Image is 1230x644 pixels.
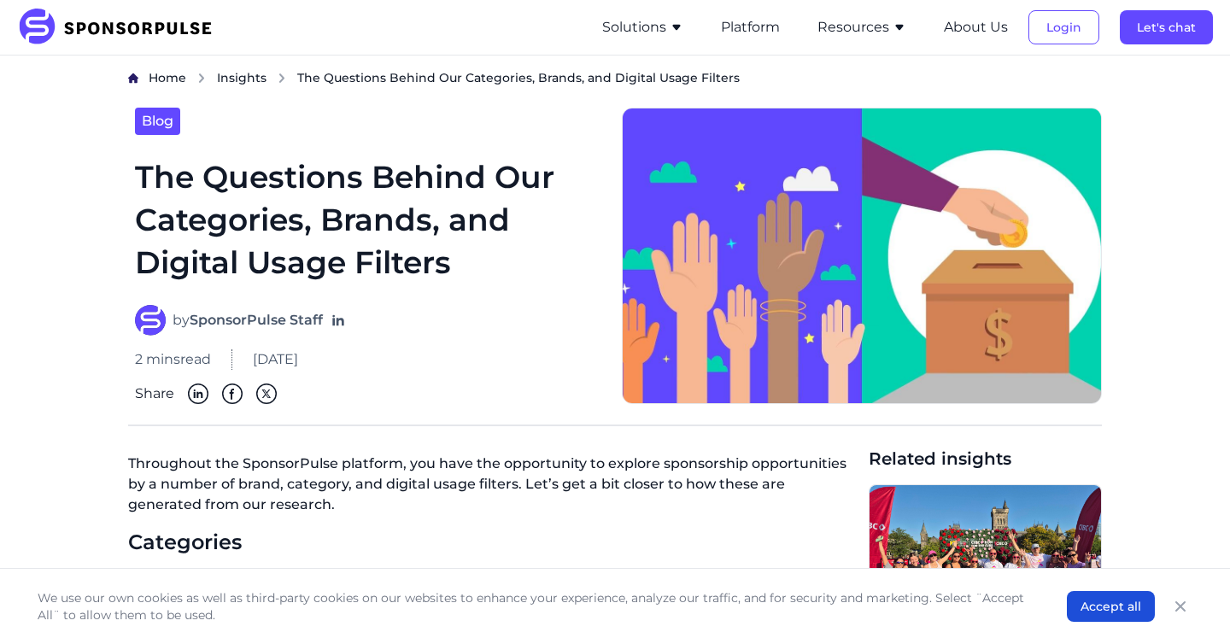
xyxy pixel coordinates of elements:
span: The Questions Behind Our Categories, Brands, and Digital Usage Filters [297,69,740,86]
span: Insights [217,70,266,85]
h1: The Questions Behind Our Categories, Brands, and Digital Usage Filters [135,155,601,284]
span: [DATE] [253,349,298,370]
span: Related insights [869,447,1102,471]
button: Solutions [602,17,683,38]
a: Let's chat [1120,20,1213,35]
a: Platform [721,20,780,35]
button: Resources [817,17,906,38]
h3: Categories [128,529,855,555]
img: Home [128,73,138,84]
p: Throughout the SponsorPulse platform, you have the opportunity to explore sponsorship opportuniti... [128,447,855,529]
button: Login [1028,10,1099,44]
img: chevron right [196,73,207,84]
a: About Us [944,20,1008,35]
button: Let's chat [1120,10,1213,44]
button: Platform [721,17,780,38]
span: Share [135,383,174,404]
button: Accept all [1067,591,1155,622]
img: Linkedin [188,383,208,404]
span: 2 mins read [135,349,211,370]
img: SponsorPulse [17,9,225,46]
a: Login [1028,20,1099,35]
a: Follow on LinkedIn [330,312,347,329]
span: by [173,310,323,331]
img: SponsorPulse Staff [135,305,166,336]
button: About Us [944,17,1008,38]
a: Home [149,69,186,87]
span: Home [149,70,186,85]
strong: SponsorPulse Staff [190,312,323,328]
a: Insights [217,69,266,87]
img: Twitter [256,383,277,404]
button: Close [1168,594,1192,618]
a: Blog [135,108,180,135]
img: Facebook [222,383,243,404]
p: We use our own cookies as well as third-party cookies on our websites to enhance your experience,... [38,589,1033,624]
img: chevron right [277,73,287,84]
